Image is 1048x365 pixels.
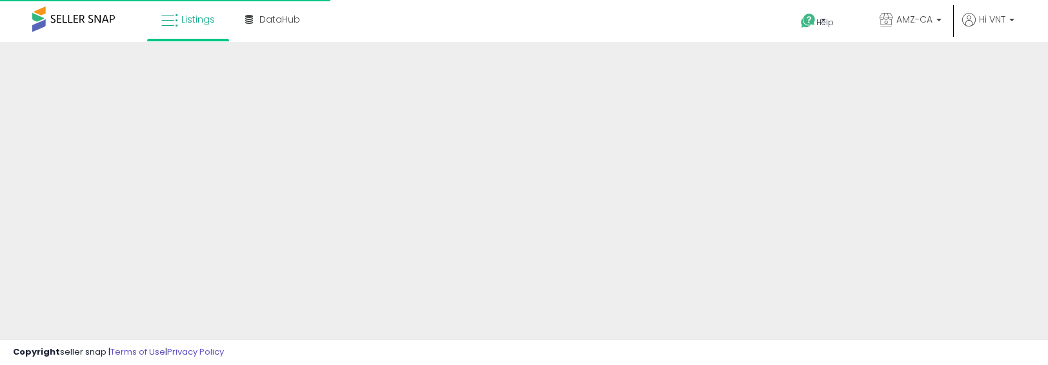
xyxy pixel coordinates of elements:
[800,13,816,29] i: Get Help
[259,13,300,26] span: DataHub
[979,13,1005,26] span: Hi VNT
[816,17,834,28] span: Help
[791,3,859,42] a: Help
[167,346,224,358] a: Privacy Policy
[13,346,224,359] div: seller snap | |
[13,346,60,358] strong: Copyright
[896,13,932,26] span: AMZ-CA
[110,346,165,358] a: Terms of Use
[962,13,1014,42] a: Hi VNT
[181,13,215,26] span: Listings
